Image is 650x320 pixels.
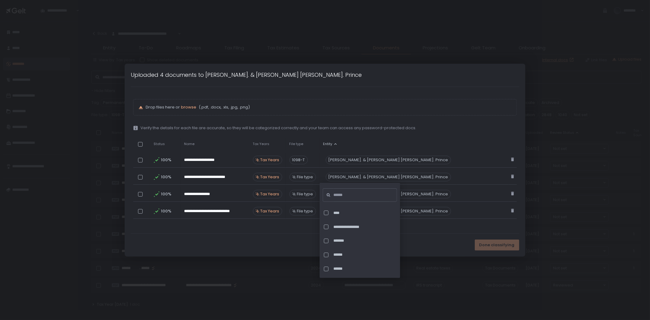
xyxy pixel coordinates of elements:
span: Entity [323,142,332,146]
span: Tax Years [261,157,279,163]
span: browse [181,104,196,110]
span: Tax Years [261,208,279,214]
div: [PERSON_NAME]. & [PERSON_NAME] [PERSON_NAME]. Prince [326,156,451,164]
span: Name [184,142,194,146]
span: 100% [161,157,171,163]
span: 100% [161,174,171,180]
span: Verify the details for each file are accurate, so they will be categorized correctly and your tea... [140,125,416,131]
span: 100% [161,191,171,197]
button: browse [181,105,196,110]
span: 100% [161,208,171,214]
span: File type [297,208,313,214]
span: Tax Years [261,174,279,180]
span: Status [154,142,165,146]
div: [PERSON_NAME]. & [PERSON_NAME] [PERSON_NAME]. Prince [326,173,451,181]
span: Tax Years [261,191,279,197]
span: File type [297,174,313,180]
span: File type [297,191,313,197]
h1: Uploaded 4 documents to [PERSON_NAME]. & [PERSON_NAME] [PERSON_NAME]. Prince [131,71,362,79]
span: File type [289,142,304,146]
p: Drop files here or [146,105,511,110]
div: 1098-T [289,156,308,164]
span: (.pdf, .docx, .xls, .jpg, .png) [197,105,250,110]
span: Tax Years [253,142,270,146]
